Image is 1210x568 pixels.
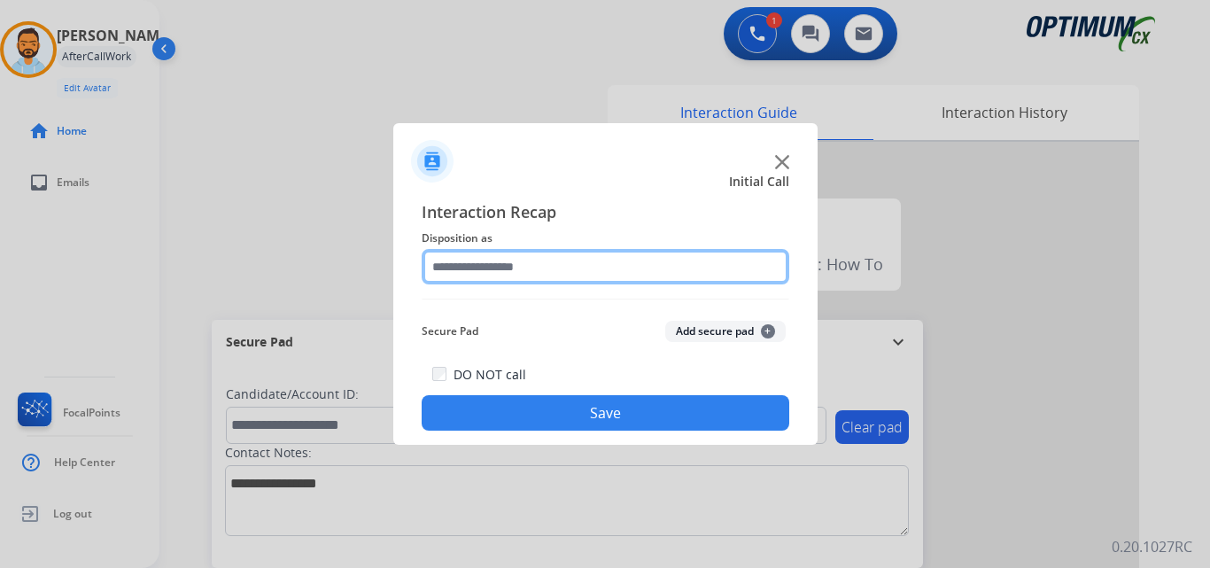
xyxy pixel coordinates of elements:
[729,173,789,191] span: Initial Call
[422,199,789,228] span: Interaction Recap
[665,321,786,342] button: Add secure pad+
[422,321,478,342] span: Secure Pad
[1112,536,1192,557] p: 0.20.1027RC
[454,366,526,384] label: DO NOT call
[411,140,454,183] img: contactIcon
[422,228,789,249] span: Disposition as
[422,395,789,431] button: Save
[761,324,775,338] span: +
[422,299,789,300] img: contact-recap-line.svg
